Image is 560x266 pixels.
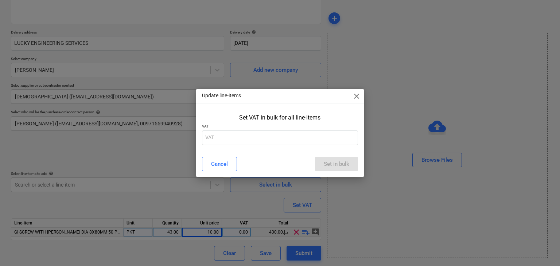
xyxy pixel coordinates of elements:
[202,124,358,130] p: VAT
[211,159,228,169] div: Cancel
[377,3,428,12] div: Getting notes failed
[239,114,320,121] div: Set VAT in bulk for all line-items
[524,231,560,266] iframe: Chat Widget
[352,92,361,101] span: close
[202,92,241,99] p: Update line-items
[202,130,358,145] input: VAT
[202,157,237,171] button: Cancel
